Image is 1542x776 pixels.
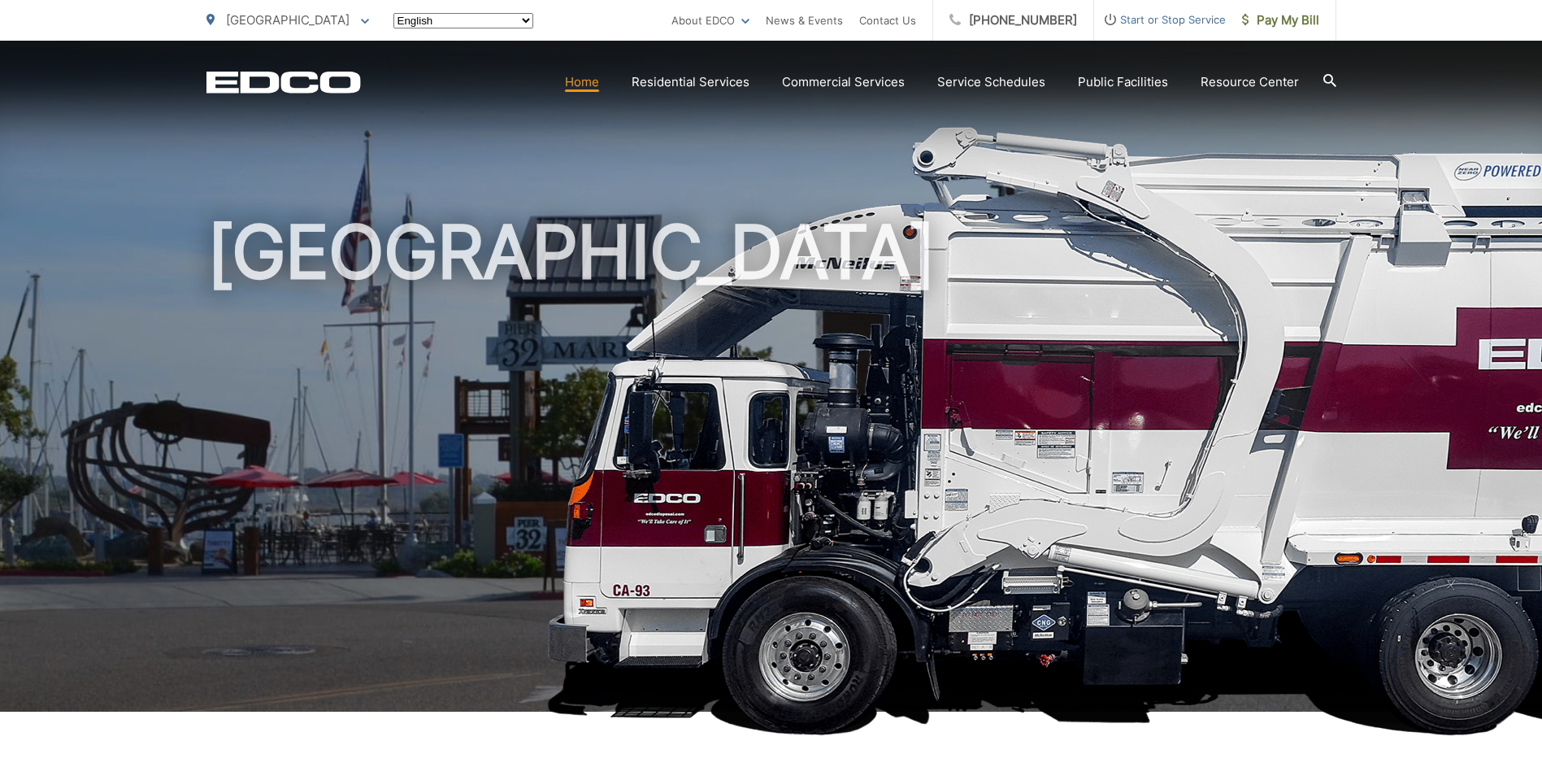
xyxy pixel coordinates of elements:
a: Service Schedules [937,72,1045,92]
a: News & Events [766,11,843,30]
span: [GEOGRAPHIC_DATA] [226,12,350,28]
span: Pay My Bill [1242,11,1319,30]
a: Commercial Services [782,72,905,92]
h1: [GEOGRAPHIC_DATA] [206,211,1336,726]
select: Select a language [393,13,533,28]
a: Residential Services [632,72,749,92]
a: Public Facilities [1078,72,1168,92]
a: About EDCO [671,11,749,30]
a: Resource Center [1201,72,1299,92]
a: EDCD logo. Return to the homepage. [206,71,361,94]
a: Home [565,72,599,92]
a: Contact Us [859,11,916,30]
